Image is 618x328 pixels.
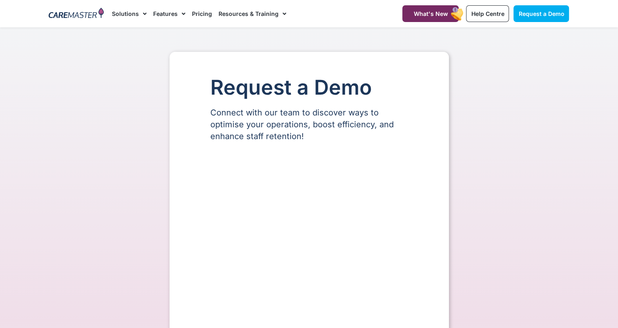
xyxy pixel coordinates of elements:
[210,76,408,99] h1: Request a Demo
[466,5,509,22] a: Help Centre
[413,10,448,17] span: What's New
[210,107,408,142] p: Connect with our team to discover ways to optimise your operations, boost efficiency, and enhance...
[402,5,459,22] a: What's New
[471,10,504,17] span: Help Centre
[518,10,564,17] span: Request a Demo
[513,5,569,22] a: Request a Demo
[49,8,104,20] img: CareMaster Logo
